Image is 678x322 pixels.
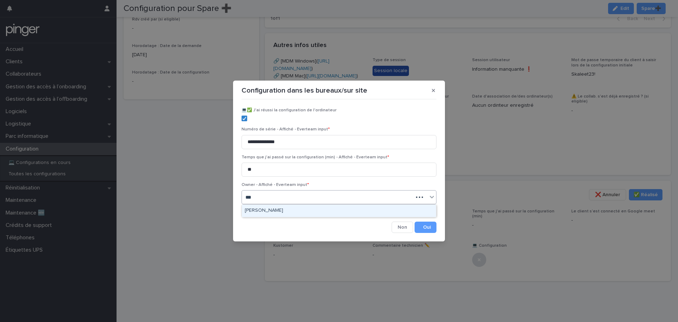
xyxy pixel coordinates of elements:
[242,86,367,95] p: Configuration dans les bureaux/sur site
[242,205,436,217] div: Samuel Breau
[242,155,389,159] span: Temps que j'ai passé sur la configuration (min) - Affiché - Everteam input
[242,127,330,131] span: Numéro de série - Affiché - Everteam input
[242,108,337,112] span: ​💻​✅​ J'ai réussi la configuration de l'ordinateur
[242,183,309,187] span: Owner - Affiché - Everteam input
